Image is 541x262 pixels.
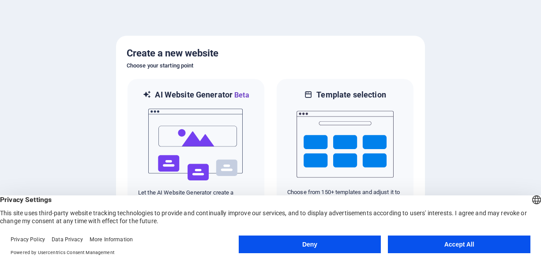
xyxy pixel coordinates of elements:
h6: Choose your starting point [127,60,414,71]
span: Beta [233,91,249,99]
h6: Template selection [316,90,386,100]
h6: AI Website Generator [155,90,249,101]
p: Choose from 150+ templates and adjust it to you needs. [287,188,403,204]
div: Template selectionChoose from 150+ templates and adjust it to you needs. [276,78,414,216]
p: Let the AI Website Generator create a website based on your input. [138,189,254,205]
div: AI Website GeneratorBetaaiLet the AI Website Generator create a website based on your input. [127,78,265,216]
h5: Create a new website [127,46,414,60]
img: ai [147,101,244,189]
